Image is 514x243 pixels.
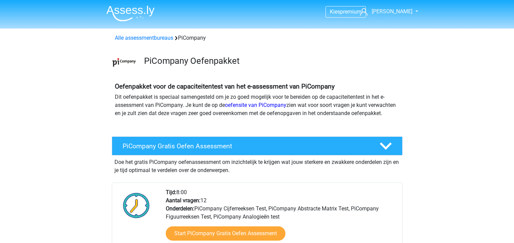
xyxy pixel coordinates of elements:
p: Dit oefenpakket is speciaal samengesteld om je zo goed mogelijk voor te bereiden op de capaciteit... [115,93,400,117]
span: Kies [330,8,340,15]
div: PiCompany [112,34,402,42]
span: premium [340,8,361,15]
b: Aantal vragen: [166,197,200,204]
b: Tijd: [166,189,176,195]
a: Alle assessmentbureaus [115,35,173,41]
b: Onderdelen: [166,205,194,212]
a: oefensite van PiCompany [225,102,286,108]
div: Doe het gratis PiCompany oefenassessment om inzichtelijk te krijgen wat jouw sterkere en zwakkere... [112,155,403,174]
h4: PiCompany Gratis Oefen Assessment [123,142,369,150]
a: Kiespremium [326,7,366,16]
span: [PERSON_NAME] [372,8,412,15]
b: Oefenpakket voor de capaciteitentest van het e-assessment van PiCompany [115,82,335,90]
a: [PERSON_NAME] [357,7,413,16]
a: Start PiCompany Gratis Oefen Assessment [166,226,285,241]
h3: PiCompany Oefenpakket [144,56,397,66]
img: Klok [119,188,154,222]
img: picompany.png [112,50,136,74]
a: PiCompany Gratis Oefen Assessment [109,136,405,155]
img: Assessly [106,5,155,21]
